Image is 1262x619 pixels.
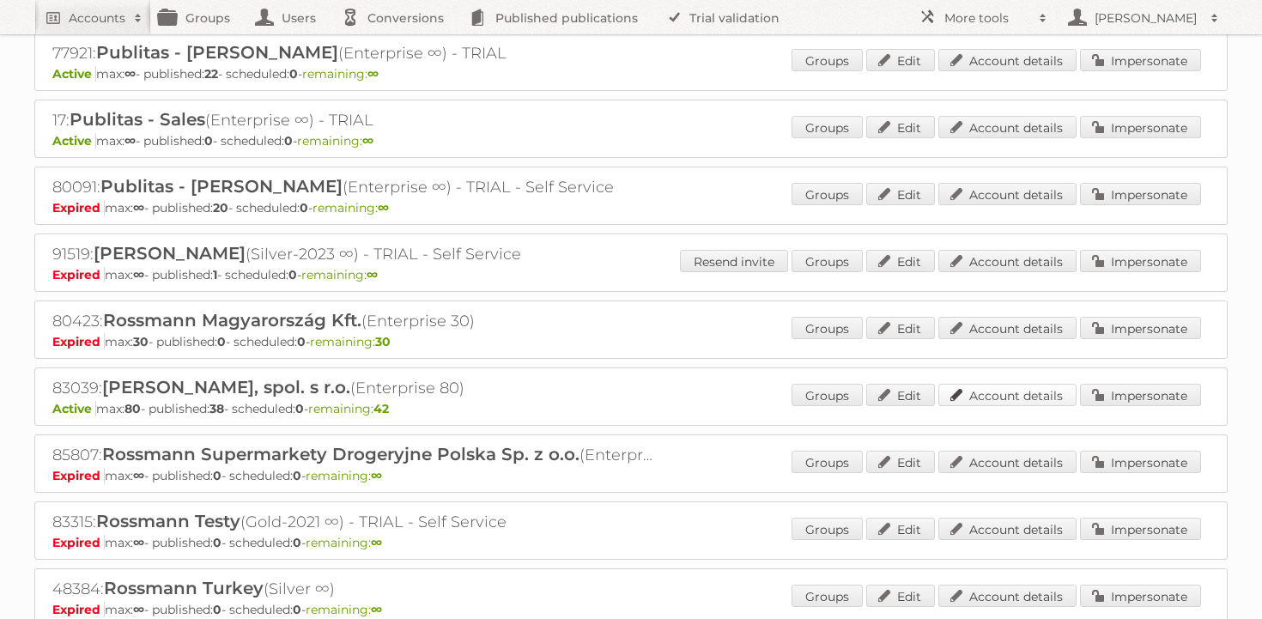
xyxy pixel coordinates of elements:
[680,250,788,272] a: Resend invite
[52,133,96,149] span: Active
[1090,9,1202,27] h2: [PERSON_NAME]
[52,200,105,215] span: Expired
[52,310,653,332] h2: 80423: (Enterprise 30)
[301,267,378,282] span: remaining:
[866,116,935,138] a: Edit
[306,535,382,550] span: remaining:
[1080,518,1201,540] a: Impersonate
[1080,585,1201,607] a: Impersonate
[373,401,389,416] strong: 42
[312,200,389,215] span: remaining:
[213,602,221,617] strong: 0
[133,602,144,617] strong: ∞
[96,42,338,63] span: Publitas - [PERSON_NAME]
[297,133,373,149] span: remaining:
[213,200,228,215] strong: 20
[792,183,863,205] a: Groups
[308,401,389,416] span: remaining:
[52,42,653,64] h2: 77921: (Enterprise ∞) - TRIAL
[375,334,391,349] strong: 30
[792,518,863,540] a: Groups
[1080,384,1201,406] a: Impersonate
[52,334,1210,349] p: max: - published: - scheduled: -
[217,334,226,349] strong: 0
[792,451,863,473] a: Groups
[866,518,935,540] a: Edit
[52,377,653,399] h2: 83039: (Enterprise 80)
[52,66,96,82] span: Active
[938,518,1077,540] a: Account details
[204,66,218,82] strong: 22
[213,535,221,550] strong: 0
[52,267,1210,282] p: max: - published: - scheduled: -
[213,267,217,282] strong: 1
[300,200,308,215] strong: 0
[52,133,1210,149] p: max: - published: - scheduled: -
[295,401,304,416] strong: 0
[133,535,144,550] strong: ∞
[209,401,224,416] strong: 38
[124,133,136,149] strong: ∞
[866,49,935,71] a: Edit
[371,535,382,550] strong: ∞
[938,585,1077,607] a: Account details
[792,250,863,272] a: Groups
[52,334,105,349] span: Expired
[293,602,301,617] strong: 0
[204,133,213,149] strong: 0
[94,243,246,264] span: [PERSON_NAME]
[52,535,105,550] span: Expired
[302,66,379,82] span: remaining:
[213,468,221,483] strong: 0
[52,243,653,265] h2: 91519: (Silver-2023 ∞) - TRIAL - Self Service
[293,468,301,483] strong: 0
[100,176,343,197] span: Publitas - [PERSON_NAME]
[1080,49,1201,71] a: Impersonate
[52,176,653,198] h2: 80091: (Enterprise ∞) - TRIAL - Self Service
[297,334,306,349] strong: 0
[792,317,863,339] a: Groups
[866,384,935,406] a: Edit
[96,511,240,531] span: Rossmann Testy
[306,602,382,617] span: remaining:
[52,535,1210,550] p: max: - published: - scheduled: -
[52,200,1210,215] p: max: - published: - scheduled: -
[133,200,144,215] strong: ∞
[102,444,579,464] span: Rossmann Supermarkety Drogeryjne Polska Sp. z o.o.
[1080,116,1201,138] a: Impersonate
[371,602,382,617] strong: ∞
[362,133,373,149] strong: ∞
[367,267,378,282] strong: ∞
[52,109,653,131] h2: 17: (Enterprise ∞) - TRIAL
[792,49,863,71] a: Groups
[52,468,1210,483] p: max: - published: - scheduled: -
[52,401,1210,416] p: max: - published: - scheduled: -
[284,133,293,149] strong: 0
[52,267,105,282] span: Expired
[133,468,144,483] strong: ∞
[792,585,863,607] a: Groups
[1080,451,1201,473] a: Impersonate
[52,602,1210,617] p: max: - published: - scheduled: -
[938,250,1077,272] a: Account details
[938,116,1077,138] a: Account details
[938,384,1077,406] a: Account details
[133,267,144,282] strong: ∞
[866,317,935,339] a: Edit
[124,66,136,82] strong: ∞
[52,444,653,466] h2: 85807: (Enterprise ∞) - TRIAL
[52,578,653,600] h2: 48384: (Silver ∞)
[938,451,1077,473] a: Account details
[124,401,141,416] strong: 80
[944,9,1030,27] h2: More tools
[306,468,382,483] span: remaining:
[367,66,379,82] strong: ∞
[52,511,653,533] h2: 83315: (Gold-2021 ∞) - TRIAL - Self Service
[378,200,389,215] strong: ∞
[52,401,96,416] span: Active
[866,183,935,205] a: Edit
[69,9,125,27] h2: Accounts
[104,578,264,598] span: Rossmann Turkey
[938,317,1077,339] a: Account details
[103,310,361,331] span: Rossmann Magyarország Kft.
